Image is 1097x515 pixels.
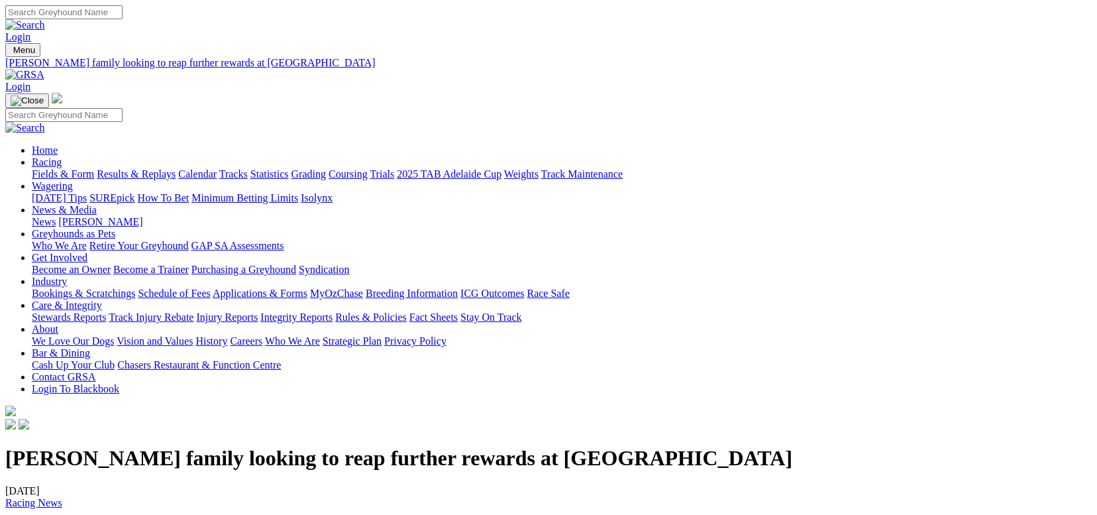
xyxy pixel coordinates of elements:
[329,168,368,180] a: Coursing
[191,264,296,275] a: Purchasing a Greyhound
[117,335,193,347] a: Vision and Values
[310,288,363,299] a: MyOzChase
[89,192,134,203] a: SUREpick
[32,180,73,192] a: Wagering
[32,312,106,323] a: Stewards Reports
[195,335,227,347] a: History
[527,288,569,299] a: Race Safe
[117,359,281,371] a: Chasers Restaurant & Function Centre
[32,216,56,227] a: News
[178,168,217,180] a: Calendar
[213,288,307,299] a: Applications & Forms
[52,93,62,103] img: logo-grsa-white.png
[191,192,298,203] a: Minimum Betting Limits
[32,144,58,156] a: Home
[32,359,1092,371] div: Bar & Dining
[32,168,94,180] a: Fields & Form
[5,5,123,19] input: Search
[32,288,135,299] a: Bookings & Scratchings
[32,240,1092,252] div: Greyhounds as Pets
[5,81,30,92] a: Login
[5,485,62,508] span: [DATE]
[250,168,289,180] a: Statistics
[196,312,258,323] a: Injury Reports
[32,288,1092,300] div: Industry
[32,204,97,215] a: News & Media
[11,95,44,106] img: Close
[32,240,87,251] a: Who We Are
[5,69,44,81] img: GRSA
[301,192,333,203] a: Isolynx
[89,240,189,251] a: Retire Your Greyhound
[32,371,95,382] a: Contact GRSA
[32,228,115,239] a: Greyhounds as Pets
[32,156,62,168] a: Racing
[32,383,119,394] a: Login To Blackbook
[32,335,114,347] a: We Love Our Dogs
[32,335,1092,347] div: About
[32,192,87,203] a: [DATE] Tips
[541,168,623,180] a: Track Maintenance
[5,406,16,416] img: logo-grsa-white.png
[109,312,193,323] a: Track Injury Rebate
[299,264,349,275] a: Syndication
[32,264,111,275] a: Become an Owner
[370,168,394,180] a: Trials
[5,497,62,508] a: Racing News
[13,45,35,55] span: Menu
[460,288,524,299] a: ICG Outcomes
[32,300,102,311] a: Care & Integrity
[5,93,49,108] button: Toggle navigation
[384,335,446,347] a: Privacy Policy
[219,168,248,180] a: Tracks
[5,419,16,429] img: facebook.svg
[138,288,210,299] a: Schedule of Fees
[32,264,1092,276] div: Get Involved
[323,335,382,347] a: Strategic Plan
[504,168,539,180] a: Weights
[5,122,45,134] img: Search
[5,446,1092,471] h1: [PERSON_NAME] family looking to reap further rewards at [GEOGRAPHIC_DATA]
[409,312,458,323] a: Fact Sheets
[32,276,67,287] a: Industry
[32,347,90,359] a: Bar & Dining
[5,108,123,122] input: Search
[397,168,501,180] a: 2025 TAB Adelaide Cup
[5,31,30,42] a: Login
[58,216,142,227] a: [PERSON_NAME]
[191,240,284,251] a: GAP SA Assessments
[366,288,458,299] a: Breeding Information
[32,312,1092,323] div: Care & Integrity
[5,19,45,31] img: Search
[260,312,333,323] a: Integrity Reports
[113,264,189,275] a: Become a Trainer
[335,312,407,323] a: Rules & Policies
[5,43,40,57] button: Toggle navigation
[265,335,320,347] a: Who We Are
[97,168,176,180] a: Results & Replays
[32,323,58,335] a: About
[230,335,262,347] a: Careers
[5,57,1092,69] a: [PERSON_NAME] family looking to reap further rewards at [GEOGRAPHIC_DATA]
[460,312,521,323] a: Stay On Track
[138,192,189,203] a: How To Bet
[291,168,326,180] a: Grading
[32,192,1092,204] div: Wagering
[32,252,87,263] a: Get Involved
[32,359,115,371] a: Cash Up Your Club
[32,216,1092,228] div: News & Media
[19,419,29,429] img: twitter.svg
[32,168,1092,180] div: Racing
